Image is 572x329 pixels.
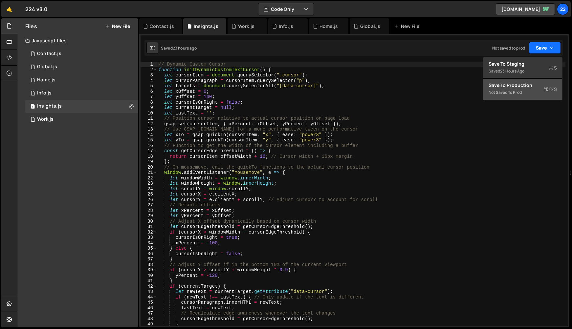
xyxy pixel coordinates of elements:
[141,148,157,154] div: 17
[161,45,197,51] div: Saved
[500,68,524,74] div: 23 hours ago
[141,240,157,246] div: 34
[141,165,157,170] div: 20
[141,100,157,105] div: 8
[141,111,157,116] div: 10
[37,103,62,109] div: Insights.js
[496,3,555,15] a: [DOMAIN_NAME]
[141,127,157,132] div: 13
[141,273,157,278] div: 40
[141,137,157,143] div: 15
[141,289,157,295] div: 43
[492,45,525,51] div: Not saved to prod
[37,90,52,96] div: Info.js
[25,23,37,30] h2: Files
[141,235,157,240] div: 33
[141,72,157,78] div: 3
[141,83,157,89] div: 5
[141,316,157,322] div: 48
[141,170,157,175] div: 21
[25,113,138,126] div: 16437/45023.js
[141,67,157,73] div: 2
[141,305,157,311] div: 46
[141,197,157,203] div: 26
[141,224,157,230] div: 31
[141,300,157,305] div: 45
[141,311,157,316] div: 47
[25,5,48,13] div: 224 v3.0
[279,23,293,30] div: Info.js
[17,34,138,47] div: Javascript files
[141,267,157,273] div: 39
[25,100,138,113] div: 16437/45024.js
[25,87,138,100] div: 16437/44939.js
[543,86,557,93] span: S
[31,104,35,110] span: 1
[141,94,157,100] div: 7
[238,23,254,30] div: Work.js
[141,295,157,300] div: 44
[489,61,557,67] div: Save to Staging
[141,213,157,219] div: 29
[141,78,157,84] div: 4
[25,47,138,60] div: 16437/44941.js
[141,257,157,262] div: 37
[1,1,17,17] a: 🤙
[394,23,422,30] div: New File
[141,143,157,149] div: 16
[173,45,197,51] div: 23 hours ago
[141,321,157,327] div: 49
[141,175,157,181] div: 22
[141,181,157,186] div: 23
[37,77,55,83] div: Home.js
[489,89,557,96] div: Not saved to prod
[141,278,157,284] div: 41
[37,116,54,122] div: Work.js
[258,3,314,15] button: Code Only
[105,24,130,29] button: New File
[483,79,562,100] button: Save to ProductionS Not saved to prod
[194,23,218,30] div: Insights.js
[141,246,157,251] div: 35
[141,105,157,111] div: 9
[549,65,557,71] span: S
[141,208,157,214] div: 28
[489,82,557,89] div: Save to Production
[319,23,338,30] div: Home.js
[141,202,157,208] div: 27
[141,121,157,127] div: 12
[141,251,157,257] div: 36
[141,62,157,67] div: 1
[141,89,157,94] div: 6
[141,284,157,289] div: 42
[529,42,561,54] button: Save
[141,192,157,197] div: 25
[141,159,157,165] div: 19
[141,116,157,121] div: 11
[141,219,157,224] div: 30
[489,67,557,75] div: Saved
[25,73,138,87] div: 16437/44814.js
[141,154,157,159] div: 18
[37,51,61,57] div: Contact.js
[25,60,138,73] div: 16437/44524.js
[557,3,569,15] a: 22
[141,132,157,138] div: 14
[141,262,157,268] div: 38
[360,23,380,30] div: Global.js
[37,64,57,70] div: Global.js
[483,57,562,79] button: Save to StagingS Saved23 hours ago
[150,23,174,30] div: Contact.js
[141,186,157,192] div: 24
[141,230,157,235] div: 32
